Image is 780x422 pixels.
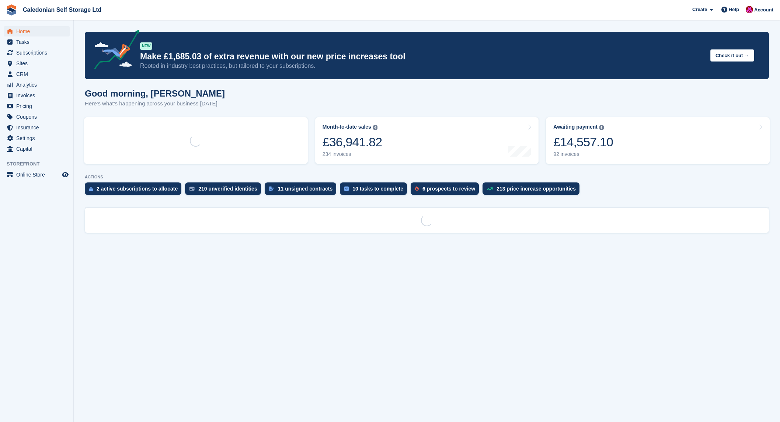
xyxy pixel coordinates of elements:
img: prospect-51fa495bee0391a8d652442698ab0144808aea92771e9ea1ae160a38d050c398.svg [415,186,419,191]
a: menu [4,48,70,58]
a: menu [4,112,70,122]
span: Analytics [16,80,60,90]
img: verify_identity-adf6edd0f0f0b5bbfe63781bf79b02c33cf7c696d77639b501bdc392416b5a36.svg [189,186,195,191]
a: menu [4,69,70,79]
span: Account [754,6,773,14]
a: 2 active subscriptions to allocate [85,182,185,199]
img: price-adjustments-announcement-icon-8257ccfd72463d97f412b2fc003d46551f7dbcb40ab6d574587a9cd5c0d94... [88,30,140,72]
a: 10 tasks to complete [340,182,411,199]
span: Pricing [16,101,60,111]
span: Sites [16,58,60,69]
h1: Good morning, [PERSON_NAME] [85,88,225,98]
span: Coupons [16,112,60,122]
img: contract_signature_icon-13c848040528278c33f63329250d36e43548de30e8caae1d1a13099fd9432cc5.svg [269,186,274,191]
div: £36,941.82 [323,135,382,150]
img: icon-info-grey-7440780725fd019a000dd9b08b2336e03edf1995a4989e88bcd33f0948082b44.svg [373,125,377,130]
a: menu [4,144,70,154]
span: Settings [16,133,60,143]
a: Preview store [61,170,70,179]
span: Tasks [16,37,60,47]
div: NEW [140,42,152,50]
div: Awaiting payment [553,124,598,130]
div: 234 invoices [323,151,382,157]
span: CRM [16,69,60,79]
img: icon-info-grey-7440780725fd019a000dd9b08b2336e03edf1995a4989e88bcd33f0948082b44.svg [599,125,604,130]
span: Help [729,6,739,13]
a: 210 unverified identities [185,182,265,199]
button: Check it out → [710,49,754,62]
div: 6 prospects to review [422,186,475,192]
a: 6 prospects to review [411,182,483,199]
a: menu [4,90,70,101]
a: menu [4,58,70,69]
img: task-75834270c22a3079a89374b754ae025e5fb1db73e45f91037f5363f120a921f8.svg [344,186,349,191]
p: Make £1,685.03 of extra revenue with our new price increases tool [140,51,704,62]
div: 11 unsigned contracts [278,186,333,192]
a: 11 unsigned contracts [265,182,340,199]
div: £14,557.10 [553,135,613,150]
span: Storefront [7,160,73,168]
a: Caledonian Self Storage Ltd [20,4,104,16]
span: Capital [16,144,60,154]
a: menu [4,122,70,133]
p: ACTIONS [85,175,769,179]
span: Subscriptions [16,48,60,58]
div: 10 tasks to complete [352,186,403,192]
a: 213 price increase opportunities [483,182,583,199]
div: 92 invoices [553,151,613,157]
p: Here's what's happening across your business [DATE] [85,100,225,108]
a: menu [4,101,70,111]
div: 213 price increase opportunities [497,186,576,192]
a: menu [4,26,70,36]
span: Insurance [16,122,60,133]
a: Awaiting payment £14,557.10 92 invoices [546,117,770,164]
a: menu [4,133,70,143]
div: 2 active subscriptions to allocate [97,186,178,192]
div: Month-to-date sales [323,124,371,130]
a: menu [4,170,70,180]
a: menu [4,37,70,47]
img: Donald Mathieson [746,6,753,13]
a: Month-to-date sales £36,941.82 234 invoices [315,117,539,164]
img: price_increase_opportunities-93ffe204e8149a01c8c9dc8f82e8f89637d9d84a8eef4429ea346261dce0b2c0.svg [487,187,493,191]
a: menu [4,80,70,90]
span: Online Store [16,170,60,180]
span: Home [16,26,60,36]
img: active_subscription_to_allocate_icon-d502201f5373d7db506a760aba3b589e785aa758c864c3986d89f69b8ff3... [89,186,93,191]
div: 210 unverified identities [198,186,257,192]
span: Create [692,6,707,13]
p: Rooted in industry best practices, but tailored to your subscriptions. [140,62,704,70]
span: Invoices [16,90,60,101]
img: stora-icon-8386f47178a22dfd0bd8f6a31ec36ba5ce8667c1dd55bd0f319d3a0aa187defe.svg [6,4,17,15]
